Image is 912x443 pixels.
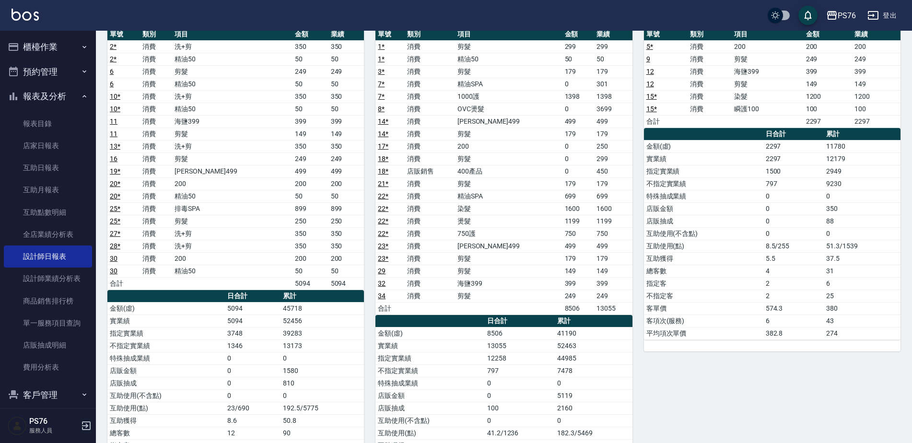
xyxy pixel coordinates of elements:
[328,65,364,78] td: 249
[562,290,595,302] td: 249
[375,28,404,41] th: 單號
[688,40,732,53] td: 消費
[405,177,455,190] td: 消費
[140,78,173,90] td: 消費
[455,202,562,215] td: 染髮
[852,40,900,53] td: 200
[732,53,803,65] td: 剪髮
[328,190,364,202] td: 50
[594,277,632,290] td: 399
[172,240,292,252] td: 洗+剪
[172,140,292,152] td: 洗+剪
[328,165,364,177] td: 499
[763,202,824,215] td: 0
[328,277,364,290] td: 5094
[594,265,632,277] td: 149
[688,53,732,65] td: 消費
[732,90,803,103] td: 染髮
[732,103,803,115] td: 瞬護100
[824,128,900,140] th: 累計
[110,155,117,163] a: 16
[594,103,632,115] td: 3699
[328,140,364,152] td: 350
[328,265,364,277] td: 50
[292,103,328,115] td: 50
[864,7,900,24] button: 登出
[732,65,803,78] td: 海鹽399
[562,177,595,190] td: 179
[562,302,595,315] td: 8506
[824,177,900,190] td: 9230
[292,277,328,290] td: 5094
[328,53,364,65] td: 50
[646,68,654,75] a: 12
[140,165,173,177] td: 消費
[594,90,632,103] td: 1398
[140,215,173,227] td: 消費
[328,103,364,115] td: 50
[292,128,328,140] td: 149
[455,240,562,252] td: [PERSON_NAME]499
[140,227,173,240] td: 消費
[594,202,632,215] td: 1600
[172,115,292,128] td: 海鹽399
[405,40,455,53] td: 消費
[562,215,595,227] td: 1199
[455,103,562,115] td: OVC燙髮
[378,292,386,300] a: 34
[140,53,173,65] td: 消費
[4,334,92,356] a: 店販抽成明細
[172,103,292,115] td: 精油50
[455,115,562,128] td: [PERSON_NAME]499
[172,65,292,78] td: 剪髮
[292,40,328,53] td: 350
[281,302,364,315] td: 45718
[455,190,562,202] td: 精油SPA
[594,78,632,90] td: 301
[225,290,281,303] th: 日合計
[852,103,900,115] td: 100
[405,277,455,290] td: 消費
[562,252,595,265] td: 179
[763,140,824,152] td: 2297
[562,90,595,103] td: 1398
[455,290,562,302] td: 剪髮
[172,202,292,215] td: 排毒SPA
[455,177,562,190] td: 剪髮
[824,290,900,302] td: 25
[29,417,78,426] h5: PS76
[172,265,292,277] td: 精油50
[140,103,173,115] td: 消費
[405,28,455,41] th: 類別
[594,140,632,152] td: 250
[405,165,455,177] td: 店販銷售
[328,202,364,215] td: 899
[328,40,364,53] td: 350
[405,240,455,252] td: 消費
[562,265,595,277] td: 149
[562,53,595,65] td: 50
[688,28,732,41] th: 類別
[4,135,92,157] a: 店家日報表
[110,68,114,75] a: 6
[140,152,173,165] td: 消費
[852,78,900,90] td: 149
[804,53,852,65] td: 249
[405,128,455,140] td: 消費
[292,252,328,265] td: 200
[455,53,562,65] td: 精油50
[852,65,900,78] td: 399
[644,28,688,41] th: 單號
[110,255,117,262] a: 30
[4,383,92,408] button: 客戶管理
[4,407,92,432] button: 商品管理
[824,152,900,165] td: 12179
[375,302,404,315] td: 合計
[455,28,562,41] th: 項目
[804,115,852,128] td: 2297
[824,165,900,177] td: 2949
[328,252,364,265] td: 200
[4,223,92,245] a: 全店業績分析表
[405,53,455,65] td: 消費
[763,215,824,227] td: 0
